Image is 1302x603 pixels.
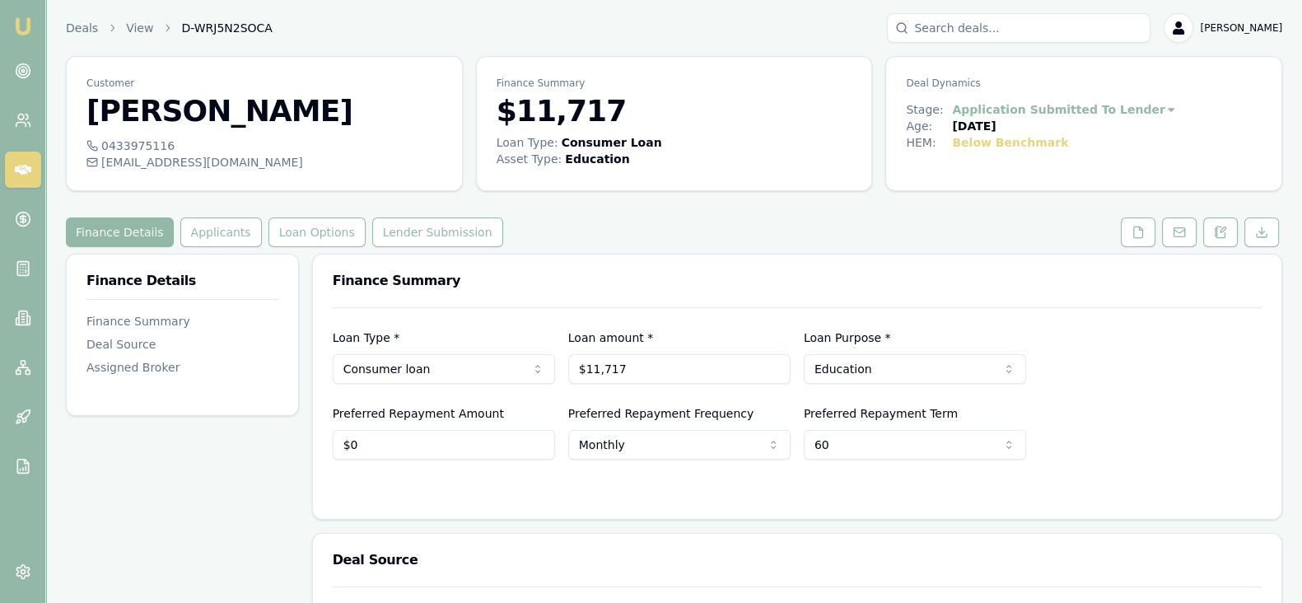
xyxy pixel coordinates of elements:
a: Loan Options [265,217,369,247]
label: Loan amount * [568,331,654,344]
button: Lender Submission [372,217,503,247]
div: HEM: [906,134,952,151]
p: Finance Summary [497,77,852,90]
input: $ [333,430,555,460]
button: Finance Details [66,217,174,247]
button: Applicants [180,217,262,247]
button: Loan Options [268,217,366,247]
a: Finance Details [66,217,177,247]
div: Loan Type: [497,134,558,151]
div: [EMAIL_ADDRESS][DOMAIN_NAME] [86,154,442,171]
a: Lender Submission [369,217,506,247]
button: Application Submitted To Lender [952,101,1176,118]
nav: breadcrumb [66,20,273,36]
a: View [126,20,153,36]
div: 0433975116 [86,138,442,154]
span: [PERSON_NAME] [1200,21,1282,35]
span: D-WRJ5N2SOCA [181,20,273,36]
div: [DATE] [952,118,996,134]
div: Consumer Loan [562,134,662,151]
a: Deals [66,20,98,36]
div: Stage: [906,101,952,118]
label: Loan Type * [333,331,400,344]
img: emu-icon-u.png [13,16,33,36]
div: Assigned Broker [86,359,278,376]
label: Preferred Repayment Amount [333,407,504,420]
label: Preferred Repayment Frequency [568,407,754,420]
div: Below Benchmark [952,134,1068,151]
h3: Deal Source [333,554,1262,567]
h3: [PERSON_NAME] [86,95,442,128]
label: Preferred Repayment Term [804,407,958,420]
h3: Finance Details [86,274,278,287]
div: Deal Source [86,336,278,353]
a: Applicants [177,217,265,247]
div: Age: [906,118,952,134]
p: Customer [86,77,442,90]
h3: Finance Summary [333,274,1262,287]
div: Finance Summary [86,313,278,330]
input: Search deals [887,13,1150,43]
input: $ [568,354,791,384]
label: Loan Purpose * [804,331,891,344]
div: Education [565,151,629,167]
p: Deal Dynamics [906,77,1262,90]
h3: $11,717 [497,95,852,128]
div: Asset Type : [497,151,562,167]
